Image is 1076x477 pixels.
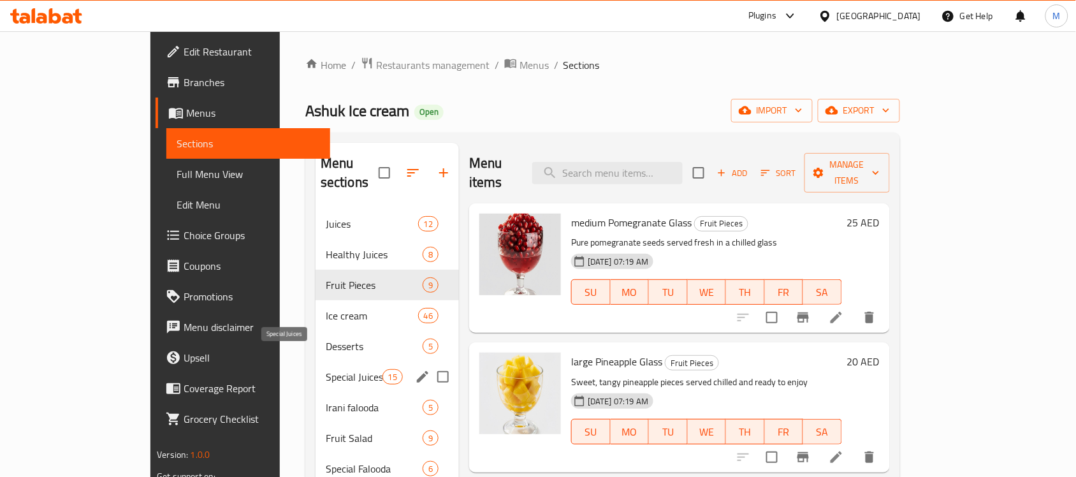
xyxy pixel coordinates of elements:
[376,57,490,73] span: Restaurants management
[166,128,330,159] a: Sections
[765,279,804,305] button: FR
[177,197,320,212] span: Edit Menu
[788,442,818,473] button: Branch-specific-item
[847,214,880,231] h6: 25 AED
[156,67,330,98] a: Branches
[186,105,320,121] span: Menus
[419,310,438,322] span: 46
[748,8,776,24] div: Plugins
[665,356,718,371] span: Fruit Pieces
[808,423,837,441] span: SA
[184,289,320,304] span: Promotions
[423,430,439,446] div: items
[616,283,644,302] span: MO
[815,157,880,189] span: Manage items
[321,154,379,192] h2: Menu sections
[583,395,653,407] span: [DATE] 07:19 AM
[688,279,727,305] button: WE
[184,228,320,243] span: Choice Groups
[693,283,722,302] span: WE
[326,369,382,385] span: Special Juices
[469,154,517,192] h2: Menu items
[577,283,605,302] span: SU
[156,36,330,67] a: Edit Restaurant
[383,371,402,383] span: 15
[818,99,900,122] button: export
[804,153,890,193] button: Manage items
[803,419,842,444] button: SA
[741,103,803,119] span: import
[305,96,409,125] span: Ashuk Ice cream
[156,373,330,404] a: Coverage Report
[654,283,683,302] span: TU
[423,463,438,475] span: 6
[520,57,549,73] span: Menus
[423,402,438,414] span: 5
[156,220,330,251] a: Choice Groups
[423,339,439,354] div: items
[414,106,444,117] span: Open
[184,350,320,365] span: Upsell
[688,419,727,444] button: WE
[423,400,439,415] div: items
[305,57,900,73] nav: breadcrumb
[694,216,748,231] div: Fruit Pieces
[788,302,818,333] button: Branch-specific-item
[758,163,799,183] button: Sort
[398,158,428,188] span: Sort sections
[166,159,330,189] a: Full Menu View
[413,367,432,386] button: edit
[156,312,330,342] a: Menu disclaimer
[759,444,785,471] span: Select to update
[803,279,842,305] button: SA
[554,57,558,73] li: /
[326,308,418,323] div: Ice cream
[731,99,813,122] button: import
[829,310,844,325] a: Edit menu item
[316,423,459,453] div: Fruit Salad9
[715,166,750,180] span: Add
[184,319,320,335] span: Menu disclaimer
[316,300,459,331] div: Ice cream46
[361,57,490,73] a: Restaurants management
[712,163,753,183] span: Add item
[156,404,330,434] a: Grocery Checklist
[326,277,423,293] span: Fruit Pieces
[316,209,459,239] div: Juices12
[1053,9,1061,23] span: M
[571,374,842,390] p: Sweet, tangy pineapple pieces served chilled and ready to enjoy
[479,353,561,434] img: large Pineapple Glass
[731,283,760,302] span: TH
[326,339,423,354] span: Desserts
[571,419,610,444] button: SU
[726,419,765,444] button: TH
[837,9,921,23] div: [GEOGRAPHIC_DATA]
[770,423,799,441] span: FR
[808,283,837,302] span: SA
[649,419,688,444] button: TU
[316,331,459,362] div: Desserts5
[847,353,880,371] h6: 20 AED
[712,163,753,183] button: Add
[156,281,330,312] a: Promotions
[326,400,423,415] div: Irani falooda
[611,279,650,305] button: MO
[371,159,398,186] span: Select all sections
[611,419,650,444] button: MO
[479,214,561,295] img: medium Pomegranate Glass
[326,216,418,231] div: Juices
[423,247,439,262] div: items
[316,362,459,392] div: Special Juices15edit
[695,216,748,231] span: Fruit Pieces
[423,461,439,476] div: items
[418,216,439,231] div: items
[423,341,438,353] span: 5
[177,136,320,151] span: Sections
[351,57,356,73] li: /
[428,158,459,188] button: Add section
[166,189,330,220] a: Edit Menu
[382,369,403,385] div: items
[326,461,423,476] div: Special Falooda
